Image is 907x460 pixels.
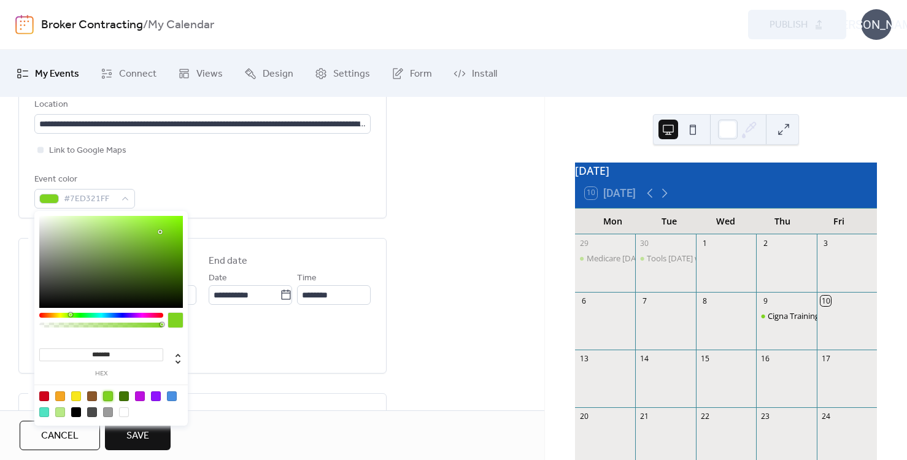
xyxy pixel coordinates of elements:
[126,429,149,443] span: Save
[103,391,113,401] div: #7ED321
[811,209,867,234] div: Fri
[35,64,79,83] span: My Events
[579,238,589,248] div: 29
[39,370,163,377] label: hex
[861,9,892,40] div: [PERSON_NAME]
[55,407,65,417] div: #B8E986
[820,238,831,248] div: 3
[39,391,49,401] div: #D0021B
[167,391,177,401] div: #4A90E2
[169,55,232,92] a: Views
[820,296,831,306] div: 10
[754,209,811,234] div: Thu
[639,296,650,306] div: 7
[15,15,34,34] img: logo
[333,64,370,83] span: Settings
[91,55,166,92] a: Connect
[700,296,710,306] div: 8
[820,353,831,364] div: 17
[64,192,115,207] span: #7ED321FF
[639,238,650,248] div: 30
[151,391,161,401] div: #9013FE
[756,310,816,321] div: Cigna Training
[768,310,819,321] div: Cigna Training
[148,13,214,37] b: My Calendar
[639,411,650,421] div: 21
[760,411,771,421] div: 23
[209,254,247,269] div: End date
[579,353,589,364] div: 13
[39,407,49,417] div: #50E3C2
[49,144,126,158] span: Link to Google Maps
[647,253,774,264] div: Tools [DATE] with [PERSON_NAME]
[71,407,81,417] div: #000000
[760,296,771,306] div: 9
[382,55,441,92] a: Form
[575,253,635,264] div: Medicare Monday with Doug Carlson
[119,391,129,401] div: #417505
[209,271,227,286] span: Date
[41,13,143,37] a: Broker Contracting
[20,421,100,450] button: Cancel
[235,55,303,92] a: Design
[585,209,641,234] div: Mon
[87,391,97,401] div: #8B572A
[760,238,771,248] div: 2
[820,411,831,421] div: 24
[698,209,754,234] div: Wed
[635,253,695,264] div: Tools Tuesday with Keith Gleason
[119,64,156,83] span: Connect
[105,421,171,450] button: Save
[119,407,129,417] div: #FFFFFF
[472,64,497,83] span: Install
[700,353,710,364] div: 15
[297,271,317,286] span: Time
[7,55,88,92] a: My Events
[41,429,79,443] span: Cancel
[641,209,698,234] div: Tue
[103,407,113,417] div: #9B9B9B
[34,98,368,112] div: Location
[760,353,771,364] div: 16
[587,253,728,264] div: Medicare [DATE] with [PERSON_NAME]
[196,64,223,83] span: Views
[87,407,97,417] div: #4A4A4A
[700,238,710,248] div: 1
[306,55,379,92] a: Settings
[143,13,148,37] b: /
[263,64,293,83] span: Design
[700,411,710,421] div: 22
[34,172,133,187] div: Event color
[579,411,589,421] div: 20
[444,55,506,92] a: Install
[135,391,145,401] div: #BD10E0
[639,353,650,364] div: 14
[410,64,432,83] span: Form
[55,391,65,401] div: #F5A623
[71,391,81,401] div: #F8E71C
[579,296,589,306] div: 6
[575,163,877,178] div: [DATE]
